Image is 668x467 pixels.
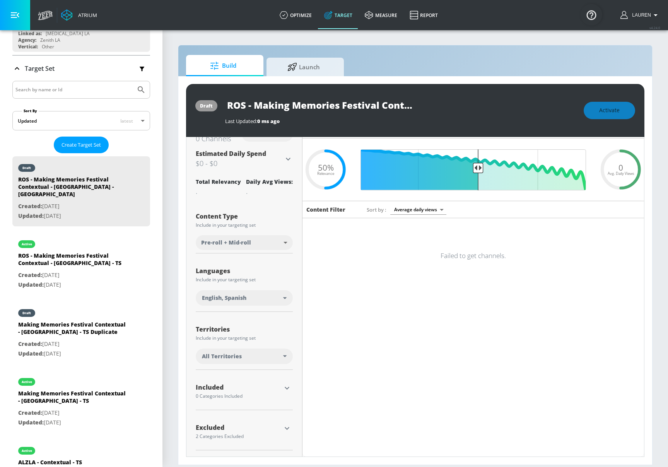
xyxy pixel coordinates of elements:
span: Sort by [367,206,386,213]
div: draft [22,311,31,315]
span: Estimated Daily Spend [196,149,266,158]
div: active [22,380,32,384]
div: English, Spanish [196,290,293,306]
p: Target Set [25,64,55,73]
div: Included [196,384,281,390]
div: Agency: [18,37,36,43]
span: login as: lauren.bacher@zefr.com [629,12,651,18]
div: Daily Avg Views: [246,178,293,185]
span: Updated: [18,281,44,288]
div: Estimated Daily Spend$0 - $0 [196,149,293,169]
span: 0 ms ago [257,118,280,125]
span: latest [120,118,133,124]
a: Target [318,1,359,29]
div: Channels [247,130,280,137]
div: Include in your targeting set [196,277,293,282]
div: draft [22,166,31,170]
p: [DATE] [18,211,126,221]
span: Create Target Set [62,140,101,149]
span: v 4.24.0 [649,26,660,30]
h6: Failed to get channels. [441,251,506,260]
span: Updated: [18,419,44,426]
div: activeROS - Making Memories Festival Contextual - [GEOGRAPHIC_DATA] - TSCreated:[DATE]Updated:[DATE] [12,233,150,295]
span: Build [194,56,253,75]
div: [MEDICAL_DATA] LA [46,30,90,37]
div: ROS - Making Memories Festival Contextual - [GEOGRAPHIC_DATA] - [GEOGRAPHIC_DATA] [18,176,126,202]
span: 50% [318,164,334,172]
div: Vertical: [18,43,38,50]
div: Target Set [12,56,150,81]
p: [DATE] [18,418,126,428]
h6: Content Filter [306,206,345,213]
div: Updated [18,118,37,124]
div: Linked as: [18,30,42,37]
div: draftMaking Memories Festival Contextual - [GEOGRAPHIC_DATA] - TS DuplicateCreated:[DATE]Updated:... [12,301,150,364]
div: Last Updated: [225,118,576,125]
div: Other [42,43,54,50]
span: Created: [18,202,42,210]
div: Atrium [75,12,97,19]
h3: $0 - $0 [196,158,284,169]
label: Sort By [22,108,39,113]
div: draftROS - Making Memories Festival Contextual - [GEOGRAPHIC_DATA] - [GEOGRAPHIC_DATA]Created:[DA... [12,156,150,226]
div: Total Relevancy [196,178,241,185]
span: Relevance [317,172,334,176]
p: [DATE] [18,349,126,359]
div: Content Type [196,213,293,219]
div: active [22,242,32,246]
div: Making Memories Festival Contextual - [GEOGRAPHIC_DATA] - TS [18,390,126,408]
div: 2 Categories Excluded [196,434,281,439]
p: [DATE] [18,339,126,349]
span: Pre-roll + Mid-roll [201,239,251,246]
span: All Territories [202,352,242,360]
span: Updated: [18,350,44,357]
div: activeMaking Memories Festival Contextual - [GEOGRAPHIC_DATA] - TSCreated:[DATE]Updated:[DATE] [12,370,150,433]
span: 0 [618,164,623,172]
div: draft [200,103,213,109]
a: optimize [273,1,318,29]
a: Report [403,1,444,29]
div: active [22,449,32,453]
span: Created: [18,271,42,279]
div: Languages [196,268,293,274]
button: Create Target Set [54,137,109,153]
p: [DATE] [18,202,126,211]
input: Final Threshold [357,149,590,190]
div: Include in your targeting set [196,223,293,228]
a: Atrium [61,9,97,21]
div: Territories [196,326,293,332]
div: 0 Categories Included [196,394,281,399]
span: Avg. Daily Views [608,172,634,176]
p: [DATE] [18,408,126,418]
div: Excluded [196,424,281,431]
input: Search by name or Id [15,85,133,95]
div: Include in your targeting set [196,336,293,340]
span: Created: [18,340,42,347]
div: Zenith LA [40,37,60,43]
p: [DATE] [18,270,126,280]
div: All Territories [196,349,293,364]
p: [DATE] [18,280,126,290]
div: Average daily views [390,204,446,215]
div: ROS - Making Memories Festival Contextual - [GEOGRAPHIC_DATA] - TS [18,252,126,270]
span: Updated: [18,212,44,219]
span: Created: [18,409,42,416]
span: Launch [274,58,333,76]
span: English, Spanish [202,294,246,302]
div: 0 Channels [196,134,234,143]
button: Open Resource Center [581,4,602,26]
a: measure [359,1,403,29]
div: Making Memories Festival Contextual - [GEOGRAPHIC_DATA] - TS Duplicate [18,321,126,339]
button: Lauren [620,10,660,20]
